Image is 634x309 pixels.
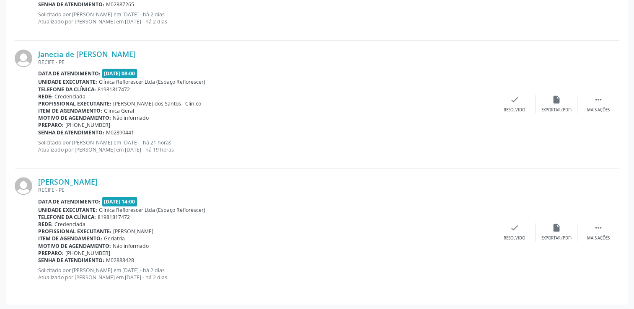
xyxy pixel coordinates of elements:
[38,221,53,228] b: Rede:
[594,223,603,232] i: 
[38,121,64,129] b: Preparo:
[113,100,201,107] span: [PERSON_NAME] dos Santos - Clinico
[552,223,561,232] i: insert_drive_file
[113,228,153,235] span: [PERSON_NAME]
[38,86,96,93] b: Telefone da clínica:
[99,206,205,214] span: Clínica Reflorescer Ltda (Espaço Reflorescer)
[106,257,134,264] span: M02888428
[38,107,102,114] b: Item de agendamento:
[15,49,32,67] img: img
[38,257,104,264] b: Senha de atendimento:
[510,95,519,104] i: check
[38,235,102,242] b: Item de agendamento:
[104,235,125,242] span: Geriatria
[113,114,149,121] span: Não informado
[54,93,85,100] span: Credenciada
[38,206,97,214] b: Unidade executante:
[38,250,64,257] b: Preparo:
[38,198,101,205] b: Data de atendimento:
[587,235,610,241] div: Mais ações
[594,95,603,104] i: 
[38,129,104,136] b: Senha de atendimento:
[38,1,104,8] b: Senha de atendimento:
[38,242,111,250] b: Motivo de agendamento:
[541,235,572,241] div: Exportar (PDF)
[38,49,136,59] a: Janecia de [PERSON_NAME]
[541,107,572,113] div: Exportar (PDF)
[38,267,494,281] p: Solicitado por [PERSON_NAME] em [DATE] - há 2 dias Atualizado por [PERSON_NAME] em [DATE] - há 2 ...
[102,197,137,206] span: [DATE] 14:00
[552,95,561,104] i: insert_drive_file
[38,70,101,77] b: Data de atendimento:
[102,69,137,78] span: [DATE] 08:00
[54,221,85,228] span: Credenciada
[38,11,494,25] p: Solicitado por [PERSON_NAME] em [DATE] - há 2 dias Atualizado por [PERSON_NAME] em [DATE] - há 2 ...
[106,129,134,136] span: M02890441
[38,228,111,235] b: Profissional executante:
[98,214,130,221] span: 81981817472
[38,114,111,121] b: Motivo de agendamento:
[38,78,97,85] b: Unidade executante:
[504,235,525,241] div: Resolvido
[15,177,32,195] img: img
[38,100,111,107] b: Profissional executante:
[104,107,134,114] span: Clinica Geral
[38,186,494,193] div: RECIFE - PE
[510,223,519,232] i: check
[65,250,110,257] span: [PHONE_NUMBER]
[98,86,130,93] span: 81981817472
[504,107,525,113] div: Resolvido
[38,93,53,100] b: Rede:
[38,177,98,186] a: [PERSON_NAME]
[38,59,494,66] div: RECIFE - PE
[99,78,205,85] span: Clínica Reflorescer Ltda (Espaço Reflorescer)
[113,242,149,250] span: Não informado
[65,121,110,129] span: [PHONE_NUMBER]
[38,214,96,221] b: Telefone da clínica:
[38,139,494,153] p: Solicitado por [PERSON_NAME] em [DATE] - há 21 horas Atualizado por [PERSON_NAME] em [DATE] - há ...
[106,1,134,8] span: M02887265
[587,107,610,113] div: Mais ações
